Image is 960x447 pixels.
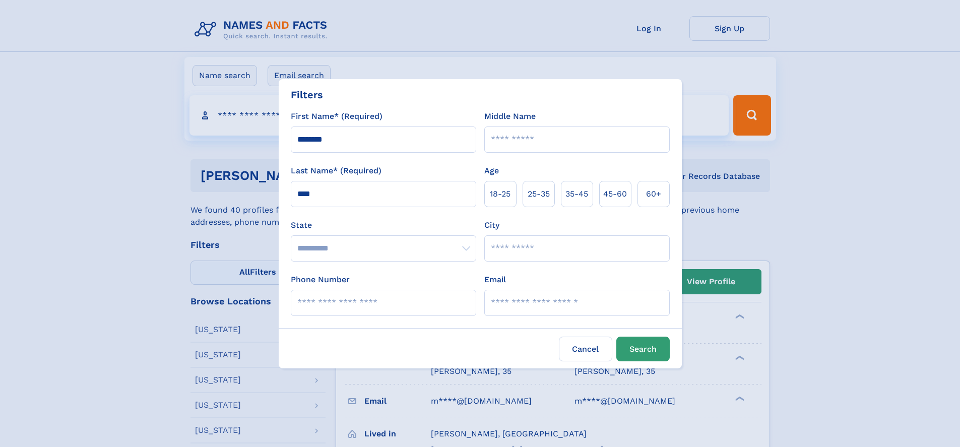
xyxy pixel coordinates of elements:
label: Phone Number [291,274,350,286]
span: 25‑35 [528,188,550,200]
span: 45‑60 [603,188,627,200]
label: Email [484,274,506,286]
span: 60+ [646,188,661,200]
label: City [484,219,499,231]
span: 35‑45 [565,188,588,200]
label: Last Name* (Required) [291,165,381,177]
label: Cancel [559,337,612,361]
label: State [291,219,476,231]
label: First Name* (Required) [291,110,382,122]
button: Search [616,337,670,361]
div: Filters [291,87,323,102]
span: 18‑25 [490,188,510,200]
label: Middle Name [484,110,536,122]
label: Age [484,165,499,177]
